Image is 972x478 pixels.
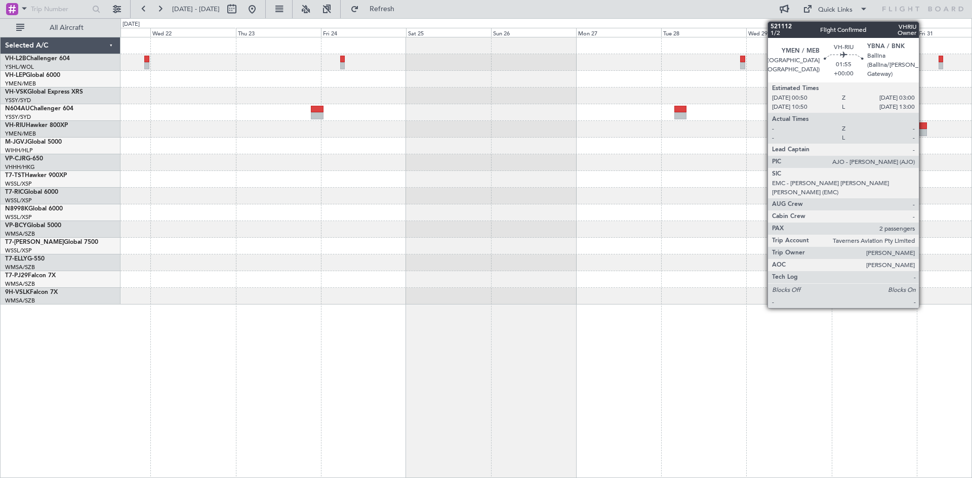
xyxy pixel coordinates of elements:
a: YSHL/WOL [5,63,34,71]
div: Thu 30 [832,28,917,37]
span: T7-PJ29 [5,273,28,279]
div: [DATE] [123,20,140,29]
button: Refresh [346,1,407,17]
a: N8998KGlobal 6000 [5,206,63,212]
span: 9H-VSLK [5,289,30,295]
a: WSSL/XSP [5,247,32,254]
a: YMEN/MEB [5,130,36,138]
div: Fri 24 [321,28,406,37]
span: Refresh [361,6,403,13]
span: VP-CJR [5,156,26,162]
div: Wed 22 [150,28,235,37]
a: T7-PJ29Falcon 7X [5,273,56,279]
div: Sat 25 [406,28,491,37]
div: Tue 28 [661,28,746,37]
a: VHHH/HKG [5,163,35,171]
span: VP-BCY [5,223,27,229]
span: VH-VSK [5,89,27,95]
div: Quick Links [818,5,853,15]
span: VH-L2B [5,56,26,62]
span: M-JGVJ [5,139,27,145]
a: VP-CJRG-650 [5,156,43,162]
a: T7-ELLYG-550 [5,256,45,262]
a: T7-RICGlobal 6000 [5,189,58,195]
a: WSSL/XSP [5,197,32,204]
a: WSSL/XSP [5,180,32,188]
span: T7-TST [5,172,25,179]
input: Trip Number [31,2,89,17]
button: All Aircraft [11,20,110,36]
a: M-JGVJGlobal 5000 [5,139,62,145]
div: Sun 26 [491,28,576,37]
span: VH-RIU [5,122,26,128]
span: [DATE] - [DATE] [172,5,220,14]
a: T7-TSTHawker 900XP [5,172,67,179]
a: WMSA/SZB [5,230,35,238]
a: VP-BCYGlobal 5000 [5,223,61,229]
a: WSSL/XSP [5,213,32,221]
a: YSSY/SYD [5,113,31,121]
a: VH-L2BChallenger 604 [5,56,70,62]
a: YMEN/MEB [5,80,36,88]
span: N8998K [5,206,28,212]
span: T7-ELLY [5,256,27,262]
a: T7-[PERSON_NAME]Global 7500 [5,239,98,245]
button: Quick Links [798,1,873,17]
a: WMSA/SZB [5,264,35,271]
span: T7-RIC [5,189,24,195]
a: WMSA/SZB [5,297,35,305]
div: Wed 29 [746,28,831,37]
a: VH-RIUHawker 800XP [5,122,68,128]
span: T7-[PERSON_NAME] [5,239,64,245]
span: N604AU [5,106,30,112]
div: Mon 27 [576,28,661,37]
a: 9H-VSLKFalcon 7X [5,289,58,295]
a: N604AUChallenger 604 [5,106,73,112]
a: WMSA/SZB [5,280,35,288]
a: VH-VSKGlobal Express XRS [5,89,83,95]
span: All Aircraft [26,24,107,31]
a: WIHH/HLP [5,147,33,154]
a: YSSY/SYD [5,97,31,104]
span: VH-LEP [5,72,26,78]
div: Thu 23 [236,28,321,37]
a: VH-LEPGlobal 6000 [5,72,60,78]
